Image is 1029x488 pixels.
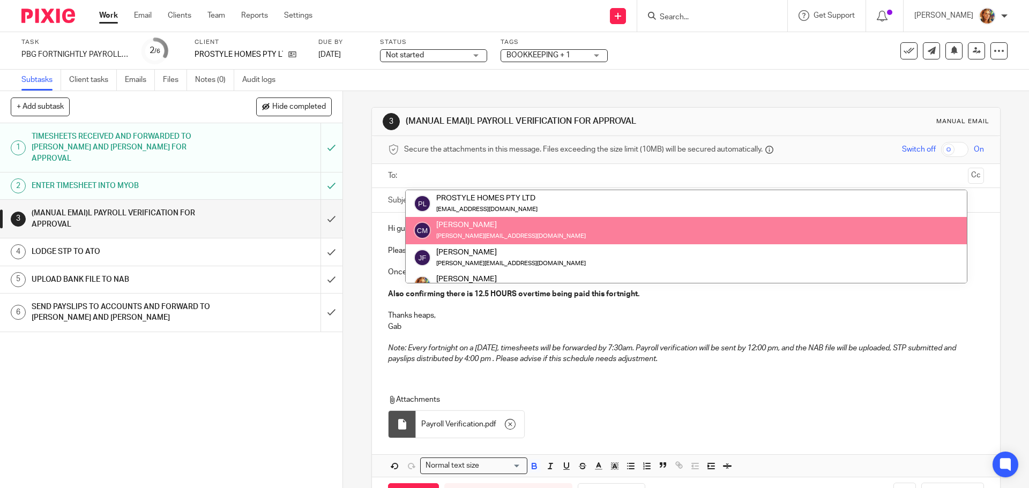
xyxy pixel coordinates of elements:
p: Thanks heaps, Gab [388,310,983,332]
input: Search for option [482,460,521,471]
div: [PERSON_NAME] [436,246,586,257]
div: PBG FORTNIGHTLY PAYROLL - week 38 [21,49,129,60]
span: On [974,144,984,155]
a: Emails [125,70,155,91]
div: 2 [11,178,26,193]
a: Files [163,70,187,91]
button: Cc [968,168,984,184]
a: Settings [284,10,312,21]
small: /6 [154,48,160,54]
span: Not started [386,51,424,59]
h1: (MANUAL EMAI)L PAYROLL VERIFICATION FOR APPROVAL [32,205,217,232]
h1: LODGE STP TO ATO [32,244,217,260]
img: svg%3E [414,249,431,266]
span: BOOKKEEPING + 1 [506,51,570,59]
label: Task [21,38,129,47]
div: 2 [150,44,160,57]
em: Note: Every fortnight on a [DATE], timesheets will be forwarded by 7:30am. Payroll verification w... [388,344,958,363]
h1: UPLOAD BANK FILE TO NAB [32,272,217,288]
div: 6 [11,305,26,320]
div: 3 [383,113,400,130]
label: Due by [318,38,367,47]
p: Hi guys, [388,223,983,234]
strong: Also confirming there is 12.5 HOURS overtime being paid this fortnight. [388,290,639,298]
div: Manual email [936,117,989,126]
label: To: [388,170,400,181]
a: Notes (0) [195,70,234,91]
div: . [416,411,524,438]
img: Avatar.png [979,7,996,25]
div: 1 [11,140,26,155]
div: 5 [11,272,26,287]
img: Pixie [21,9,75,23]
div: [PERSON_NAME] [436,220,586,230]
a: Team [207,10,225,21]
label: Client [195,38,305,47]
a: Email [134,10,152,21]
span: Hide completed [272,103,326,111]
a: Reports [241,10,268,21]
span: [DATE] [318,51,341,58]
label: Tags [501,38,608,47]
div: Search for option [420,457,527,474]
h1: TIMESHEETS RECEIVED AND FORWARDED TO [PERSON_NAME] AND [PERSON_NAME] FOR APPROVAL [32,129,217,167]
input: Search [659,13,755,22]
p: [PERSON_NAME] [914,10,973,21]
p: Once you’ve had a chance to check it over let me know and I will upload the NAB file and send pay... [388,267,983,277]
h1: SEND PAYSLIPS TO ACCOUNTS AND FORWARD TO [PERSON_NAME] AND [PERSON_NAME] [32,299,217,326]
a: Client tasks [69,70,117,91]
span: Get Support [814,12,855,19]
a: Clients [168,10,191,21]
a: Audit logs [242,70,284,91]
label: Subject: [388,195,416,206]
h1: ENTER TIMESHEET INTO MYOB [32,178,217,194]
img: svg%3E [414,222,431,239]
span: Normal text size [423,460,481,471]
div: PROSTYLE HOMES PTY LTD [436,193,538,204]
small: [PERSON_NAME][EMAIL_ADDRESS][DOMAIN_NAME] [436,260,586,266]
a: Work [99,10,118,21]
div: 3 [11,212,26,227]
span: pdf [485,419,496,430]
img: Avatar.png [414,276,431,293]
p: PROSTYLE HOMES PTY LTD [195,49,283,60]
span: Switch off [902,144,936,155]
small: [PERSON_NAME][EMAIL_ADDRESS][DOMAIN_NAME] [436,233,586,239]
button: Hide completed [256,97,332,116]
a: Subtasks [21,70,61,91]
div: 4 [11,244,26,259]
label: Status [380,38,487,47]
p: Attachments [388,394,964,405]
small: [EMAIL_ADDRESS][DOMAIN_NAME] [436,206,538,212]
span: Secure the attachments in this message. Files exceeding the size limit (10MB) will be secured aut... [404,144,763,155]
button: + Add subtask [11,97,70,116]
div: [PERSON_NAME] [436,274,586,284]
span: Payroll Verification [421,419,483,430]
img: svg%3E [414,195,431,212]
h1: (MANUAL EMAI)L PAYROLL VERIFICATION FOR APPROVAL [406,116,709,127]
p: Please see attached payroll verification for your approval. [388,245,983,256]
